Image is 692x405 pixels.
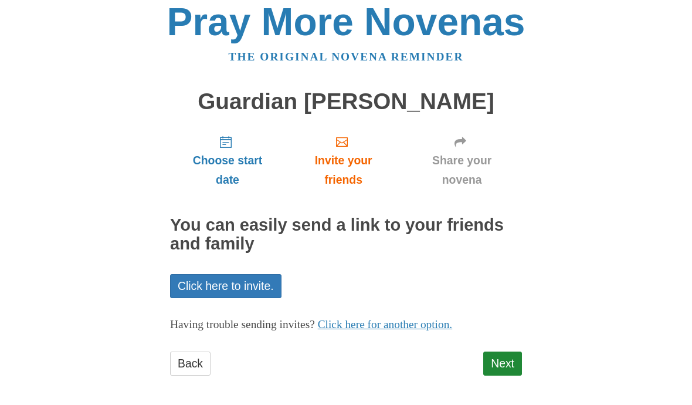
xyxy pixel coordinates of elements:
h2: You can easily send a link to your friends and family [170,216,522,254]
a: Choose start date [170,126,285,195]
span: Invite your friends [297,151,390,190]
span: Choose start date [182,151,273,190]
a: Click here for another option. [318,318,453,330]
span: Share your novena [413,151,510,190]
a: Click here to invite. [170,274,281,298]
a: Next [483,352,522,376]
span: Having trouble sending invites? [170,318,315,330]
a: The original novena reminder [229,50,464,63]
a: Share your novena [402,126,522,195]
a: Invite your friends [285,126,402,195]
h1: Guardian [PERSON_NAME] [170,89,522,114]
a: Back [170,352,211,376]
